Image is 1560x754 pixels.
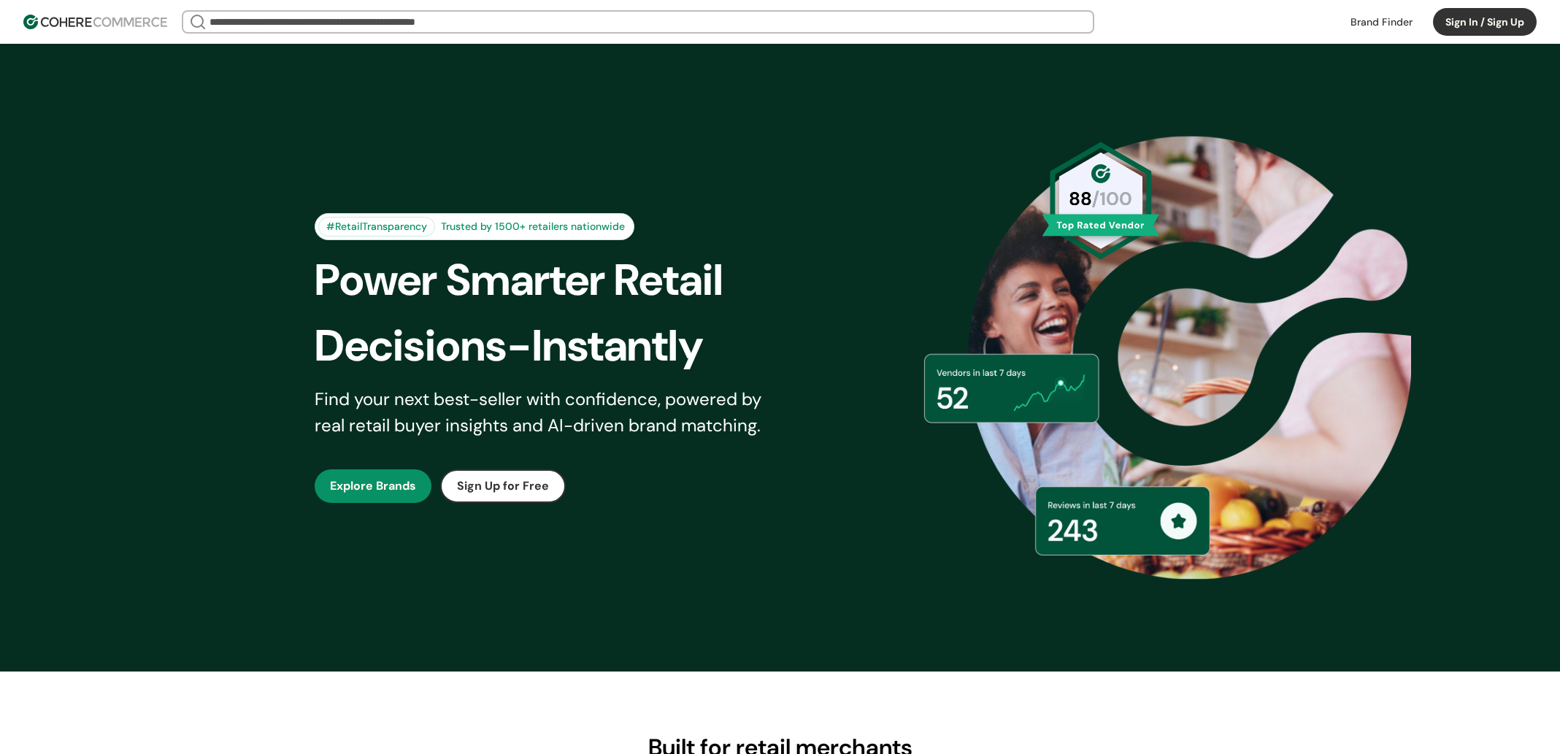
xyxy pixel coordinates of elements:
button: Sign Up for Free [440,469,566,503]
button: Explore Brands [315,469,431,503]
button: Sign In / Sign Up [1433,8,1537,36]
img: Cohere Logo [23,15,167,29]
div: Power Smarter Retail [315,247,805,313]
div: Decisions-Instantly [315,313,805,379]
div: Trusted by 1500+ retailers nationwide [435,219,631,234]
div: Find your next best-seller with confidence, powered by real retail buyer insights and AI-driven b... [315,386,780,439]
div: #RetailTransparency [318,217,435,236]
